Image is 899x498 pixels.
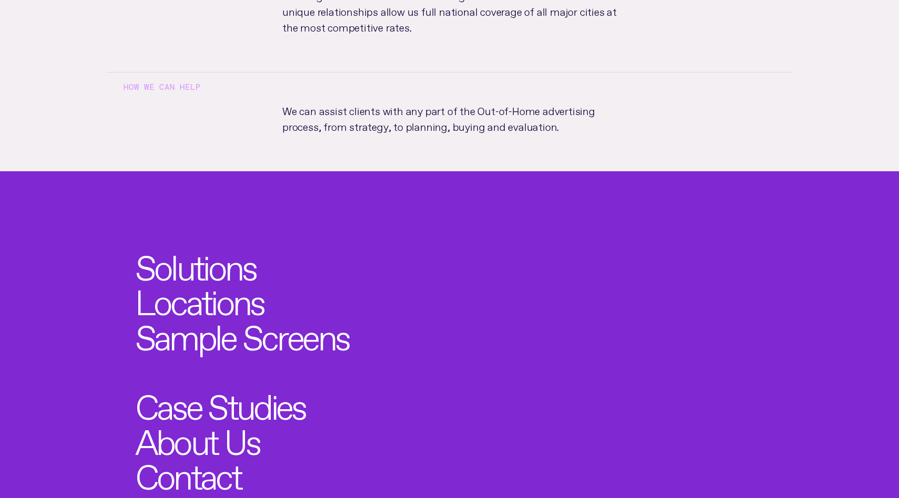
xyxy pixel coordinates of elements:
[135,385,305,420] a: Case Studies
[107,72,792,101] h3: How we can help
[135,316,349,350] a: Sample Screens
[135,455,241,490] a: Contact
[135,246,256,281] a: Solutions
[265,102,634,154] p: We can assist clients with any part of the Out-of-Home advertising process, from strategy, to pla...
[135,420,260,455] a: About Us
[135,281,264,315] a: Locations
